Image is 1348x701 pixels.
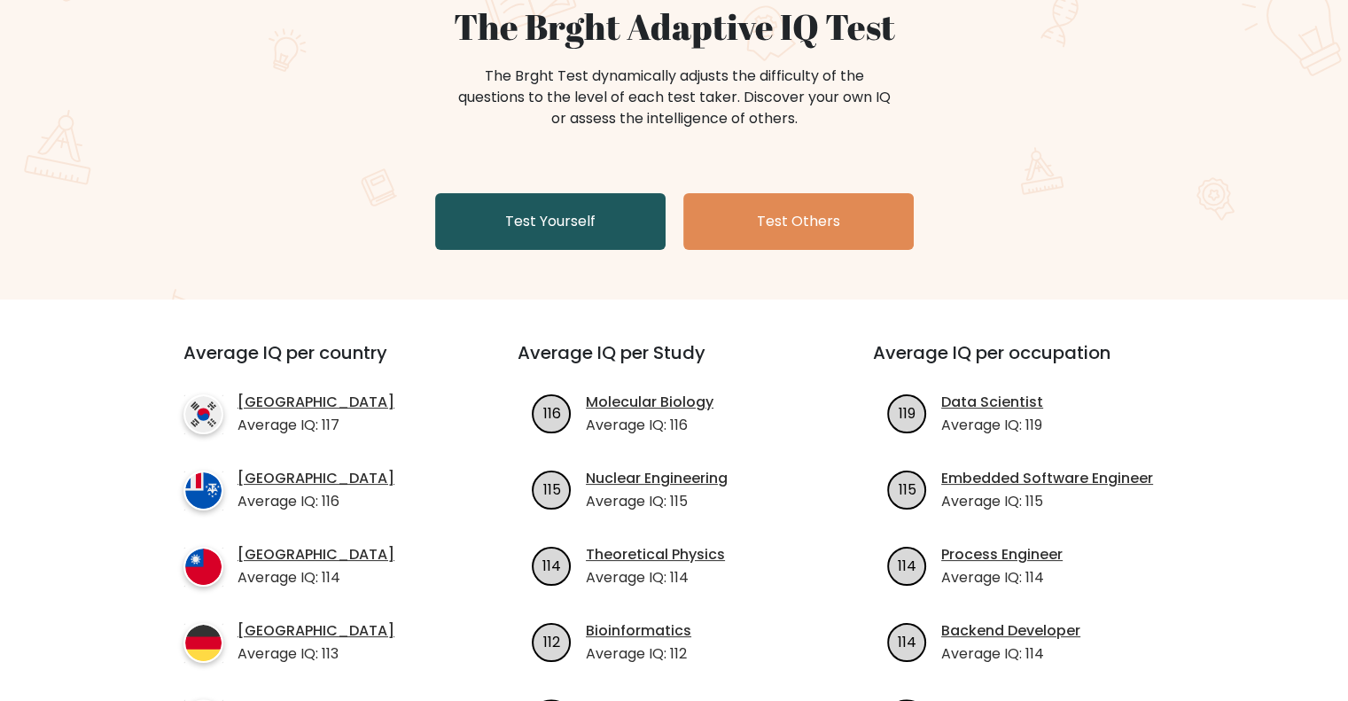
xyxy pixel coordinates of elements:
[183,471,223,510] img: country
[586,643,691,665] p: Average IQ: 112
[941,620,1080,642] a: Backend Developer
[183,342,454,385] h3: Average IQ per country
[435,193,666,250] a: Test Yourself
[238,468,394,489] a: [GEOGRAPHIC_DATA]
[941,567,1063,588] p: Average IQ: 114
[238,415,394,436] p: Average IQ: 117
[941,544,1063,565] a: Process Engineer
[898,555,916,575] text: 114
[899,479,916,499] text: 115
[238,544,394,565] a: [GEOGRAPHIC_DATA]
[183,394,223,434] img: country
[518,342,830,385] h3: Average IQ per Study
[941,392,1043,413] a: Data Scientist
[543,402,561,423] text: 116
[542,555,561,575] text: 114
[683,193,914,250] a: Test Others
[586,468,728,489] a: Nuclear Engineering
[586,544,725,565] a: Theoretical Physics
[238,620,394,642] a: [GEOGRAPHIC_DATA]
[941,415,1043,436] p: Average IQ: 119
[586,491,728,512] p: Average IQ: 115
[898,631,916,651] text: 114
[586,567,725,588] p: Average IQ: 114
[238,392,394,413] a: [GEOGRAPHIC_DATA]
[238,567,394,588] p: Average IQ: 114
[453,66,896,129] div: The Brght Test dynamically adjusts the difficulty of the questions to the level of each test take...
[899,402,916,423] text: 119
[941,643,1080,665] p: Average IQ: 114
[941,491,1153,512] p: Average IQ: 115
[586,415,713,436] p: Average IQ: 116
[586,392,713,413] a: Molecular Biology
[586,620,691,642] a: Bioinformatics
[242,5,1107,48] h1: The Brght Adaptive IQ Test
[873,342,1186,385] h3: Average IQ per occupation
[543,479,561,499] text: 115
[543,631,560,651] text: 112
[238,491,394,512] p: Average IQ: 116
[238,643,394,665] p: Average IQ: 113
[183,623,223,663] img: country
[941,468,1153,489] a: Embedded Software Engineer
[183,547,223,587] img: country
